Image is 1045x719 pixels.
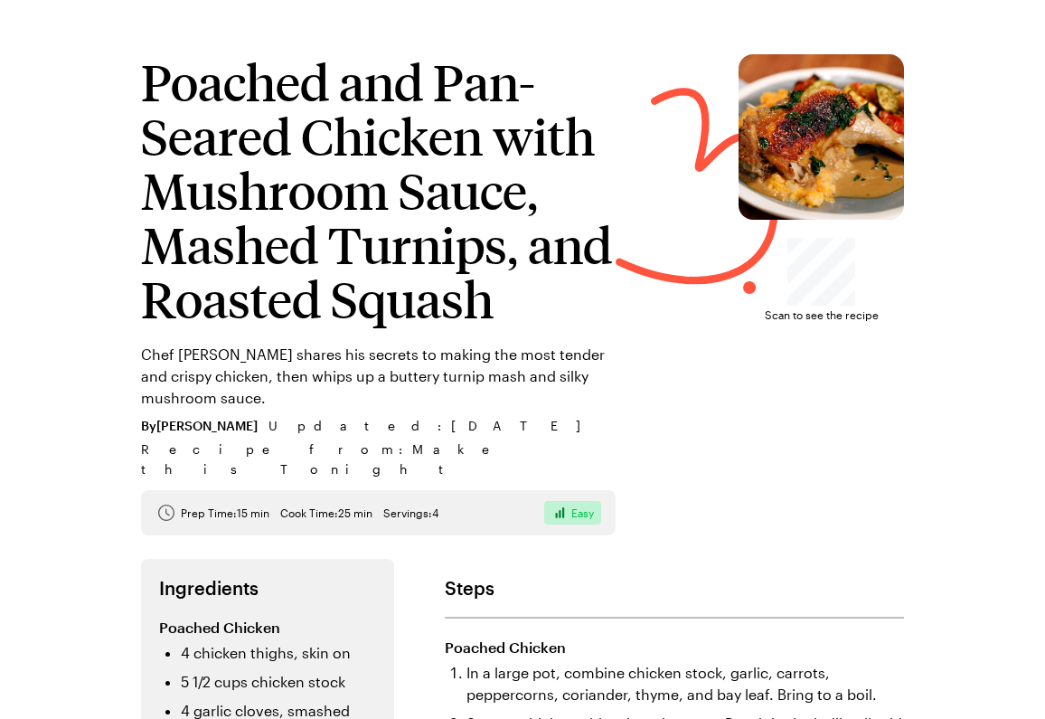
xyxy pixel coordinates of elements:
[445,637,904,658] h3: Poached Chicken
[181,506,269,520] span: Prep Time: 15 min
[571,506,594,520] span: Easy
[181,671,376,693] li: 5 1/2 cups chicken stock
[268,416,598,436] span: Updated : [DATE]
[141,440,616,479] span: Recipe from: Make this Tonight
[445,577,904,599] h2: Steps
[765,306,879,324] span: Scan to see the recipe
[159,617,376,639] h3: Poached Chicken
[739,54,904,220] img: Poached and Pan-Seared Chicken with Mushroom Sauce, Mashed Turnips, and Roasted Squash
[466,662,904,705] li: In a large pot, combine chicken stock, garlic, carrots, peppercorns, coriander, thyme, and bay le...
[383,506,438,520] span: Servings: 4
[181,642,376,664] li: 4 chicken thighs, skin on
[280,506,372,520] span: Cook Time: 25 min
[159,577,376,599] h2: Ingredients
[141,54,616,326] h1: Poached and Pan-Seared Chicken with Mushroom Sauce, Mashed Turnips, and Roasted Squash
[141,416,258,436] span: By [PERSON_NAME]
[141,344,616,409] p: Chef [PERSON_NAME] shares his secrets to making the most tender and crispy chicken, then whips up...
